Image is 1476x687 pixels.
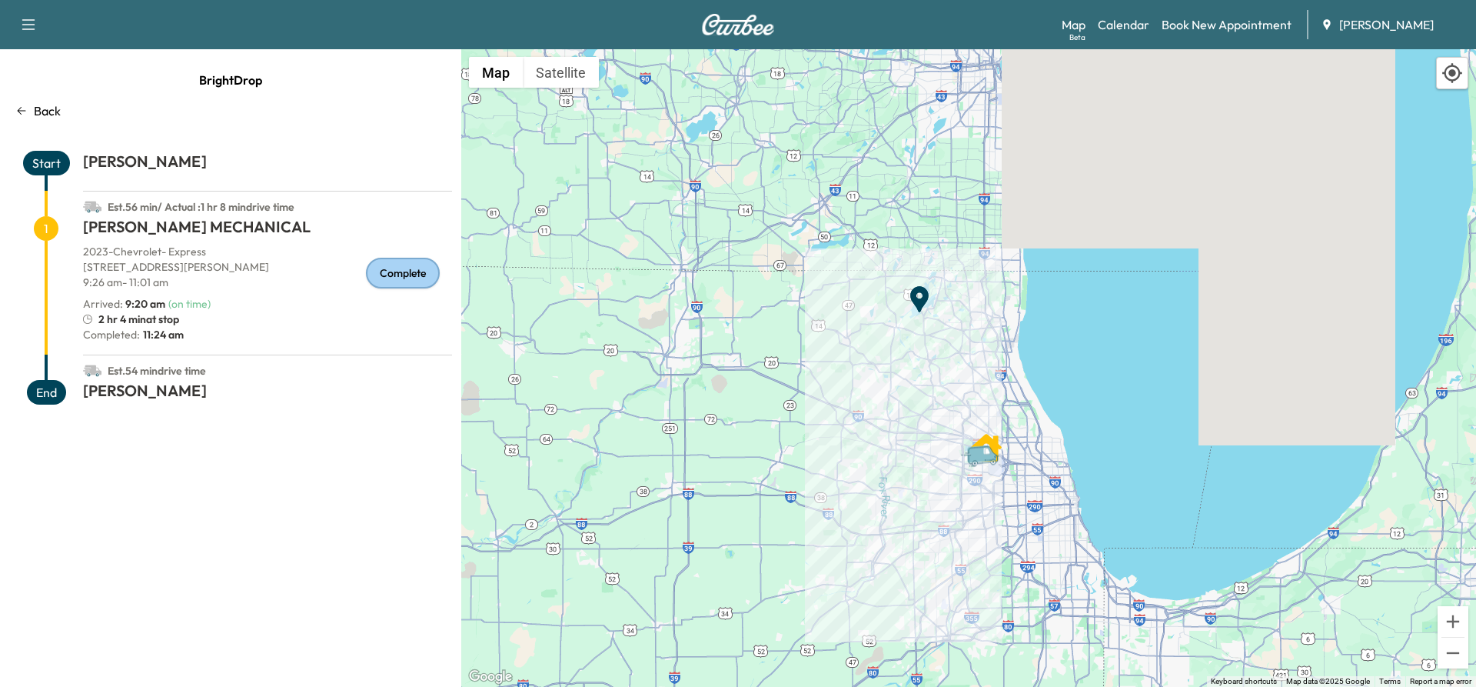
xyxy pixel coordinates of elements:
[469,57,523,88] button: Show street map
[1438,606,1468,637] button: Zoom in
[140,327,184,342] span: 11:24 am
[1438,638,1468,669] button: Zoom out
[199,65,262,95] span: BrightDrop
[83,275,452,290] p: 9:26 am - 11:01 am
[904,276,935,307] gmp-advanced-marker: End Point
[98,312,179,327] span: 2 hr 4 min at stop
[83,216,452,244] h1: [PERSON_NAME] MECHANICAL
[108,200,294,214] span: Est. 56 min / Actual : 1 hr 8 min drive time
[168,297,211,311] span: ( on time )
[1069,32,1085,43] div: Beta
[1379,677,1401,685] a: Terms (opens in new tab)
[1062,15,1085,34] a: MapBeta
[83,259,452,275] p: [STREET_ADDRESS][PERSON_NAME]
[1286,677,1370,685] span: Map data ©2025 Google
[83,244,452,259] p: 2023 - Chevrolet - Express
[23,151,70,175] span: Start
[465,667,516,687] img: Google
[34,102,61,120] p: Back
[83,327,452,342] p: Completed:
[366,258,440,288] div: Complete
[83,380,452,408] h1: [PERSON_NAME]
[701,14,775,35] img: Curbee Logo
[465,667,516,687] a: Open this area in Google Maps (opens a new window)
[27,380,66,405] span: End
[1162,15,1291,34] a: Book New Appointment
[108,364,206,378] span: Est. 54 min drive time
[34,216,58,241] span: 1
[523,57,599,88] button: Show satellite imagery
[83,151,452,178] h1: [PERSON_NAME]
[959,429,1013,455] gmp-advanced-marker: Van
[1211,676,1277,687] button: Keyboard shortcuts
[1410,677,1471,685] a: Report a map error
[971,425,1002,455] gmp-advanced-marker: STANTON MECHANICAL
[83,296,165,312] p: Arrived :
[125,297,165,311] span: 9:20 am
[1436,57,1468,89] div: Recenter map
[1098,15,1149,34] a: Calendar
[1339,15,1434,34] span: [PERSON_NAME]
